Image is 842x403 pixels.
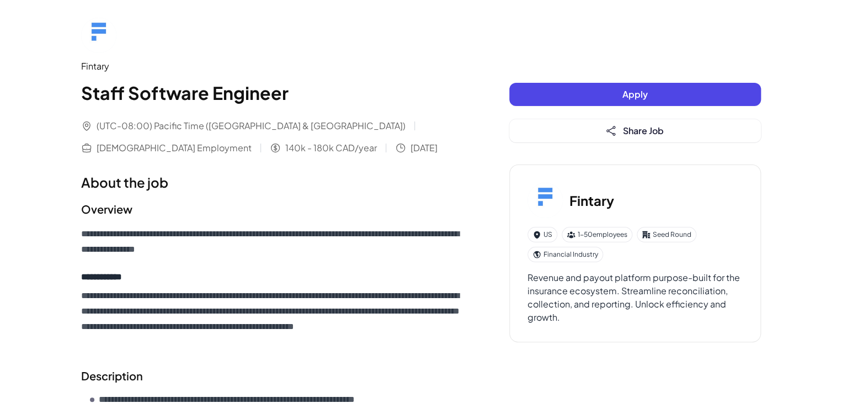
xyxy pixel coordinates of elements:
[285,141,377,155] span: 140k - 180k CAD/year
[637,227,696,242] div: Seed Round
[527,183,563,218] img: Fi
[97,119,406,132] span: (UTC-08:00) Pacific Time ([GEOGRAPHIC_DATA] & [GEOGRAPHIC_DATA])
[97,141,252,155] span: [DEMOGRAPHIC_DATA] Employment
[569,190,614,210] h3: Fintary
[527,247,603,262] div: Financial Industry
[622,88,648,100] span: Apply
[527,227,557,242] div: US
[81,60,465,73] div: Fintary
[81,172,465,192] h1: About the job
[81,201,465,218] h2: Overview
[527,271,743,324] div: Revenue and payout platform purpose-built for the insurance ecosystem. Streamline reconciliation,...
[81,18,116,53] img: Fi
[509,119,761,142] button: Share Job
[562,227,632,242] div: 1-50 employees
[411,141,438,155] span: [DATE]
[81,368,465,384] h2: Description
[509,83,761,106] button: Apply
[81,79,465,106] h1: Staff Software Engineer
[623,125,664,136] span: Share Job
